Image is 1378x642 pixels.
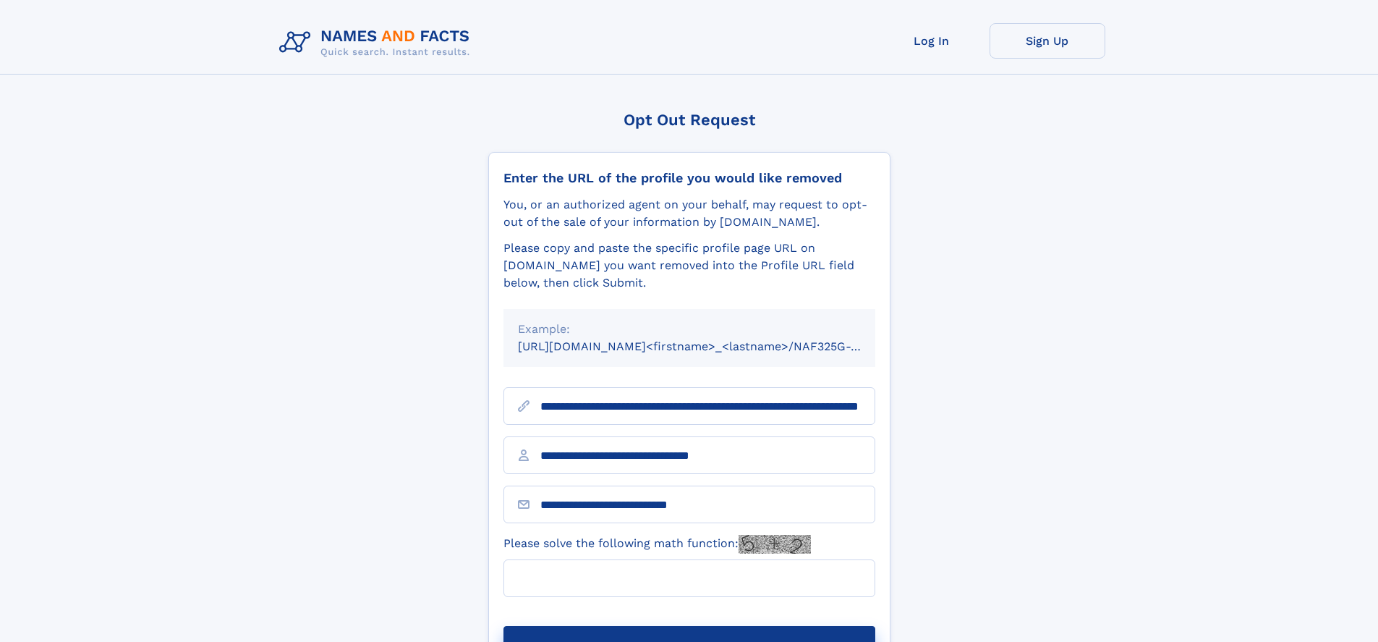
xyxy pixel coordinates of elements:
small: [URL][DOMAIN_NAME]<firstname>_<lastname>/NAF325G-xxxxxxxx [518,339,903,353]
label: Please solve the following math function: [503,535,811,554]
a: Sign Up [990,23,1105,59]
img: Logo Names and Facts [273,23,482,62]
div: Example: [518,321,861,338]
div: Please copy and paste the specific profile page URL on [DOMAIN_NAME] you want removed into the Pr... [503,240,875,292]
div: Enter the URL of the profile you would like removed [503,170,875,186]
div: You, or an authorized agent on your behalf, may request to opt-out of the sale of your informatio... [503,196,875,231]
div: Opt Out Request [488,111,890,129]
a: Log In [874,23,990,59]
